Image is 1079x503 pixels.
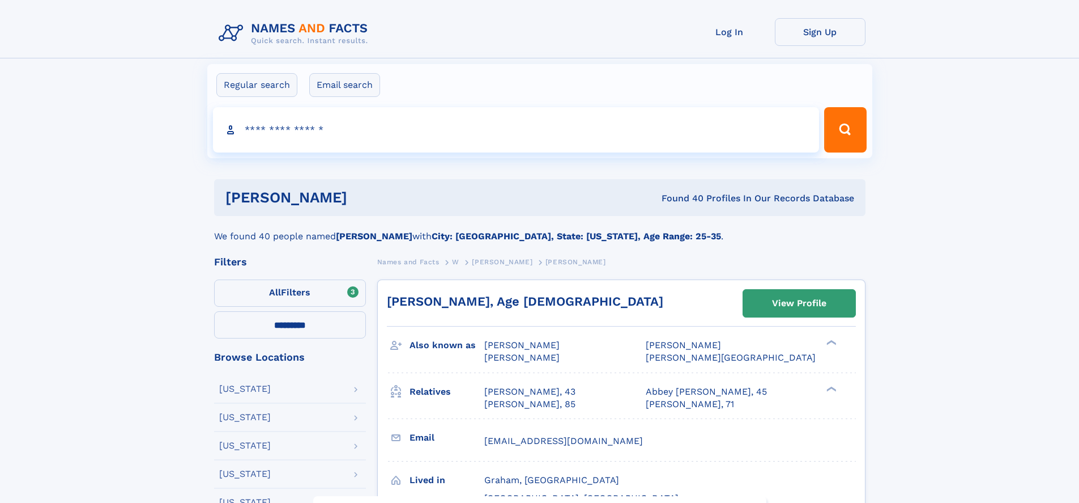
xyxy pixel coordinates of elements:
label: Regular search [216,73,297,97]
div: [US_STATE] [219,384,271,394]
h3: Relatives [410,382,484,401]
div: [US_STATE] [219,413,271,422]
a: [PERSON_NAME], 85 [484,398,575,411]
div: [US_STATE] [219,441,271,450]
a: Abbey [PERSON_NAME], 45 [646,386,767,398]
h3: Lived in [410,471,484,490]
span: [PERSON_NAME] [484,340,560,350]
span: W [452,258,459,266]
div: ❯ [824,385,837,392]
label: Filters [214,280,366,307]
div: View Profile [772,290,826,316]
label: Email search [309,73,380,97]
span: [PERSON_NAME] [545,258,606,266]
a: Sign Up [775,18,865,46]
div: Found 40 Profiles In Our Records Database [504,192,854,205]
div: We found 40 people named with . [214,216,865,243]
a: W [452,255,459,269]
span: [EMAIL_ADDRESS][DOMAIN_NAME] [484,436,643,446]
h3: Email [410,428,484,447]
div: ❯ [824,339,837,346]
a: [PERSON_NAME], 43 [484,386,575,398]
span: Graham, [GEOGRAPHIC_DATA] [484,475,619,485]
span: [PERSON_NAME] [484,352,560,363]
h1: [PERSON_NAME] [225,191,505,205]
a: [PERSON_NAME] [472,255,532,269]
span: All [269,287,281,298]
span: [PERSON_NAME] [472,258,532,266]
b: [PERSON_NAME] [336,231,412,242]
div: Filters [214,257,366,267]
span: [PERSON_NAME][GEOGRAPHIC_DATA] [646,352,816,363]
input: search input [213,107,820,153]
b: City: [GEOGRAPHIC_DATA], State: [US_STATE], Age Range: 25-35 [432,231,721,242]
h3: Also known as [410,336,484,355]
a: Log In [684,18,775,46]
a: [PERSON_NAME], Age [DEMOGRAPHIC_DATA] [387,294,663,308]
a: View Profile [743,290,855,317]
div: [US_STATE] [219,470,271,479]
button: Search Button [824,107,866,153]
div: Browse Locations [214,352,366,362]
a: [PERSON_NAME], 71 [646,398,734,411]
span: [PERSON_NAME] [646,340,721,350]
img: Logo Names and Facts [214,18,377,49]
a: Names and Facts [377,255,440,269]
